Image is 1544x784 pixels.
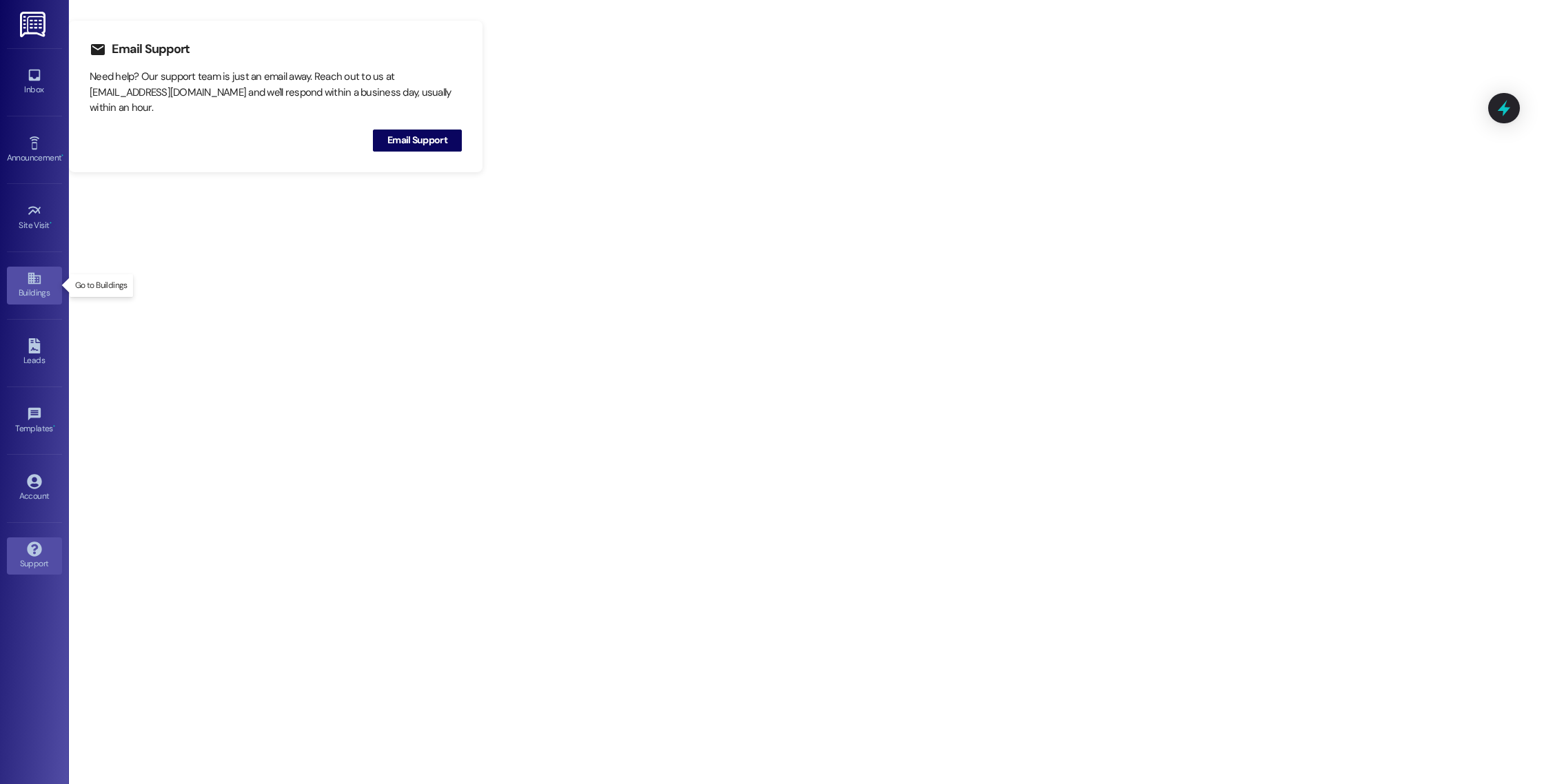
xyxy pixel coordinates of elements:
p: Go to Buildings [75,280,128,291]
a: Leads [7,334,62,371]
a: Buildings [7,267,62,304]
h3: Email Support [112,41,190,57]
span: • [61,151,63,161]
a: Account [7,470,62,507]
a: Inbox [7,63,62,101]
img: ResiDesk Logo [20,12,48,37]
a: Support [7,537,62,575]
span: Email Support [387,133,447,147]
button: Email Support [373,130,462,152]
div: Need help? Our support team is just an email away. Reach out to us at [EMAIL_ADDRESS][DOMAIN_NAME... [90,69,462,116]
span: • [50,218,52,228]
a: Site Visit • [7,199,62,236]
a: Templates • [7,402,62,440]
span: • [53,422,55,431]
